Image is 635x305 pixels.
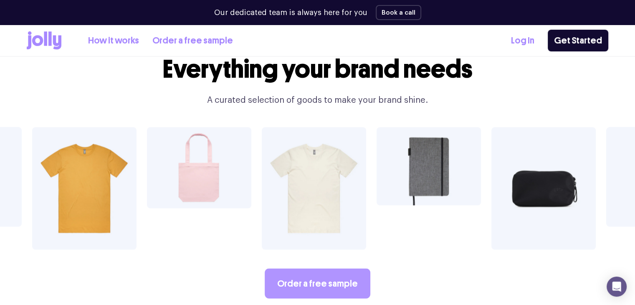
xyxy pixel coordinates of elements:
[157,55,478,84] h2: Everything your brand needs
[214,7,367,18] p: Our dedicated team is always here for you
[607,277,627,297] div: Open Intercom Messenger
[548,30,608,51] a: Get Started
[152,34,233,48] a: Order a free sample
[88,34,139,48] a: How it works
[157,94,478,107] p: A curated selection of goods to make your brand shine.
[511,34,534,48] a: Log In
[376,5,421,20] button: Book a call
[265,268,370,298] a: Order a free sample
